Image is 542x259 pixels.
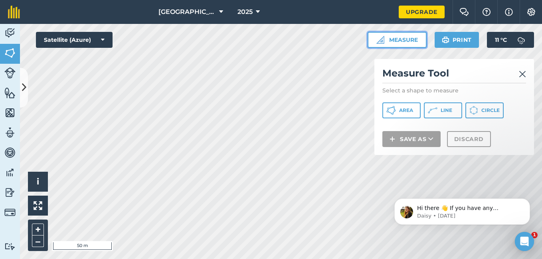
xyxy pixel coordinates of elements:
img: svg+xml;base64,PD94bWwgdmVyc2lvbj0iMS4wIiBlbmNvZGluZz0idXRmLTgiPz4KPCEtLSBHZW5lcmF0b3I6IEFkb2JlIE... [4,127,16,139]
span: i [37,177,39,186]
img: fieldmargin Logo [8,6,20,18]
button: Discard [447,131,491,147]
button: Satellite (Azure) [36,32,113,48]
img: svg+xml;base64,PHN2ZyB4bWxucz0iaHR0cDovL3d3dy53My5vcmcvMjAwMC9zdmciIHdpZHRoPSIxOSIgaGVpZ2h0PSIyNC... [442,35,449,45]
button: i [28,172,48,192]
span: [GEOGRAPHIC_DATA] [158,7,216,17]
img: svg+xml;base64,PD94bWwgdmVyc2lvbj0iMS4wIiBlbmNvZGluZz0idXRmLTgiPz4KPCEtLSBHZW5lcmF0b3I6IEFkb2JlIE... [4,67,16,78]
img: A question mark icon [482,8,491,16]
button: Print [435,32,479,48]
img: svg+xml;base64,PHN2ZyB4bWxucz0iaHR0cDovL3d3dy53My5vcmcvMjAwMC9zdmciIHdpZHRoPSI1NiIgaGVpZ2h0PSI2MC... [4,87,16,99]
div: Open Intercom Messenger [515,232,534,251]
img: svg+xml;base64,PD94bWwgdmVyc2lvbj0iMS4wIiBlbmNvZGluZz0idXRmLTgiPz4KPCEtLSBHZW5lcmF0b3I6IEFkb2JlIE... [513,32,529,48]
img: svg+xml;base64,PHN2ZyB4bWxucz0iaHR0cDovL3d3dy53My5vcmcvMjAwMC9zdmciIHdpZHRoPSIxNCIgaGVpZ2h0PSIyNC... [390,134,395,144]
span: Line [441,107,452,114]
img: A cog icon [526,8,536,16]
button: 11 °C [487,32,534,48]
button: Line [424,102,462,118]
img: svg+xml;base64,PD94bWwgdmVyc2lvbj0iMS4wIiBlbmNvZGluZz0idXRmLTgiPz4KPCEtLSBHZW5lcmF0b3I6IEFkb2JlIE... [4,147,16,159]
h2: Measure Tool [382,67,526,83]
span: 1 [531,232,538,238]
img: Four arrows, one pointing top left, one top right, one bottom right and the last bottom left [34,201,42,210]
span: Circle [481,107,500,114]
img: svg+xml;base64,PHN2ZyB4bWxucz0iaHR0cDovL3d3dy53My5vcmcvMjAwMC9zdmciIHdpZHRoPSIyMiIgaGVpZ2h0PSIzMC... [519,69,526,79]
img: svg+xml;base64,PD94bWwgdmVyc2lvbj0iMS4wIiBlbmNvZGluZz0idXRmLTgiPz4KPCEtLSBHZW5lcmF0b3I6IEFkb2JlIE... [4,186,16,198]
img: svg+xml;base64,PHN2ZyB4bWxucz0iaHR0cDovL3d3dy53My5vcmcvMjAwMC9zdmciIHdpZHRoPSI1NiIgaGVpZ2h0PSI2MC... [4,107,16,119]
span: 11 ° C [495,32,507,48]
button: – [32,235,44,247]
button: Circle [465,102,504,118]
iframe: Intercom notifications message [382,182,542,237]
img: Two speech bubbles overlapping with the left bubble in the forefront [459,8,469,16]
img: svg+xml;base64,PD94bWwgdmVyc2lvbj0iMS4wIiBlbmNvZGluZz0idXRmLTgiPz4KPCEtLSBHZW5lcmF0b3I6IEFkb2JlIE... [4,167,16,179]
img: svg+xml;base64,PD94bWwgdmVyc2lvbj0iMS4wIiBlbmNvZGluZz0idXRmLTgiPz4KPCEtLSBHZW5lcmF0b3I6IEFkb2JlIE... [4,243,16,250]
img: svg+xml;base64,PD94bWwgdmVyc2lvbj0iMS4wIiBlbmNvZGluZz0idXRmLTgiPz4KPCEtLSBHZW5lcmF0b3I6IEFkb2JlIE... [4,207,16,218]
button: Save as [382,131,441,147]
img: Ruler icon [376,36,384,44]
img: svg+xml;base64,PHN2ZyB4bWxucz0iaHR0cDovL3d3dy53My5vcmcvMjAwMC9zdmciIHdpZHRoPSIxNyIgaGVpZ2h0PSIxNy... [505,7,513,17]
button: Area [382,102,421,118]
span: 2025 [237,7,253,17]
button: Measure [368,32,427,48]
a: Upgrade [399,6,445,18]
p: Select a shape to measure [382,86,526,94]
button: + [32,224,44,235]
span: Area [399,107,413,114]
img: svg+xml;base64,PHN2ZyB4bWxucz0iaHR0cDovL3d3dy53My5vcmcvMjAwMC9zdmciIHdpZHRoPSI1NiIgaGVpZ2h0PSI2MC... [4,47,16,59]
img: svg+xml;base64,PD94bWwgdmVyc2lvbj0iMS4wIiBlbmNvZGluZz0idXRmLTgiPz4KPCEtLSBHZW5lcmF0b3I6IEFkb2JlIE... [4,27,16,39]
